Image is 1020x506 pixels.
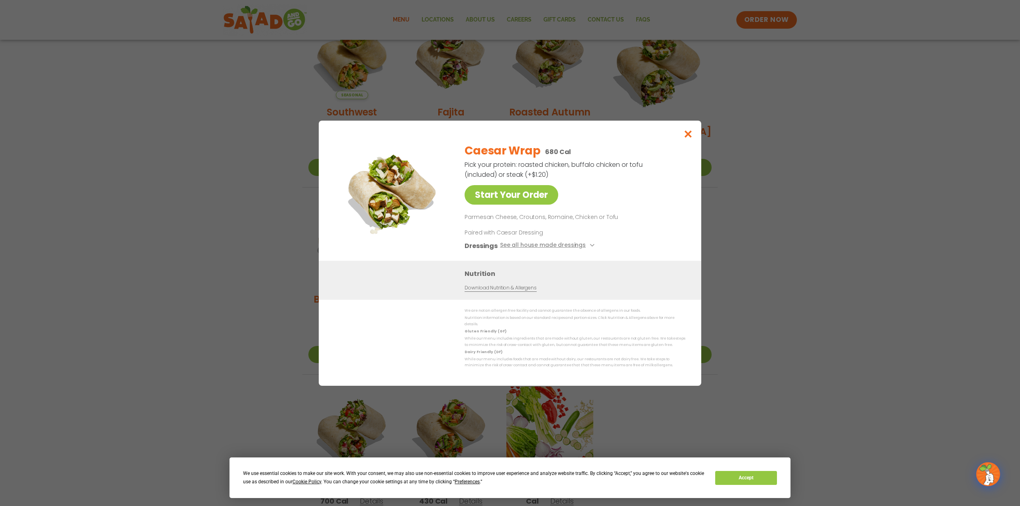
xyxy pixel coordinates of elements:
[545,147,571,157] p: 680 Cal
[292,479,321,485] span: Cookie Policy
[465,349,502,354] strong: Dairy Friendly (DF)
[977,463,999,485] img: wpChatIcon
[243,469,706,486] div: We use essential cookies to make our site work. With your consent, we may also use non-essential ...
[465,284,536,291] a: Download Nutrition & Allergens
[465,213,682,222] p: Parmesan Cheese, Croutons, Romaine, Chicken or Tofu
[675,121,701,147] button: Close modal
[465,268,689,278] h3: Nutrition
[465,308,685,314] p: We are not an allergen free facility and cannot guarantee the absence of allergens in our foods.
[465,228,612,236] p: Paired with Caesar Dressing
[465,240,498,250] h3: Dressings
[465,143,540,159] h2: Caesar Wrap
[465,185,558,205] a: Start Your Order
[465,336,685,348] p: While our menu includes ingredients that are made without gluten, our restaurants are not gluten ...
[455,479,480,485] span: Preferences
[715,471,777,485] button: Accept
[229,457,790,498] div: Cookie Consent Prompt
[500,240,597,250] button: See all house made dressings
[465,315,685,327] p: Nutrition information is based on our standard recipes and portion sizes. Click Nutrition & Aller...
[465,329,506,334] strong: Gluten Friendly (GF)
[337,137,448,248] img: Featured product photo for Caesar Wrap
[465,160,644,180] p: Pick your protein: roasted chicken, buffalo chicken or tofu (included) or steak (+$1.20)
[465,356,685,369] p: While our menu includes foods that are made without dairy, our restaurants are not dairy free. We...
